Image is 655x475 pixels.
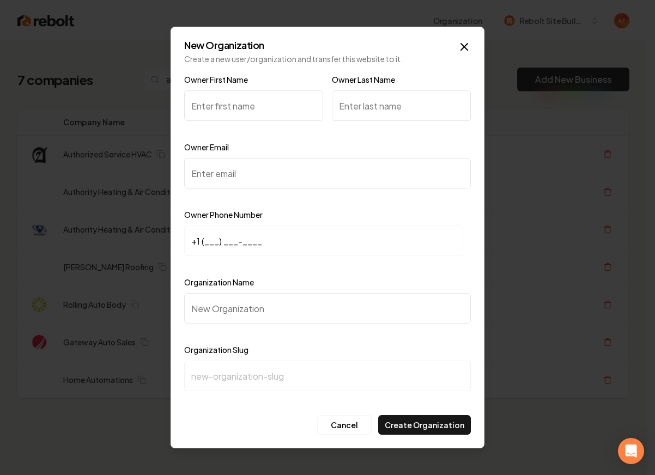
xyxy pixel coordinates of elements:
h2: New Organization [184,40,471,50]
label: Owner Phone Number [184,210,263,220]
input: Enter first name [184,90,323,121]
input: New Organization [184,293,471,324]
label: Organization Slug [184,345,248,355]
label: Owner Email [184,142,229,152]
button: Create Organization [378,415,471,435]
button: Cancel [317,415,372,435]
input: Enter last name [332,90,471,121]
label: Owner First Name [184,75,248,84]
label: Organization Name [184,277,254,287]
input: Enter email [184,158,471,188]
p: Create a new user/organization and transfer this website to it. [184,53,471,64]
input: new-organization-slug [184,361,471,391]
label: Owner Last Name [332,75,395,84]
